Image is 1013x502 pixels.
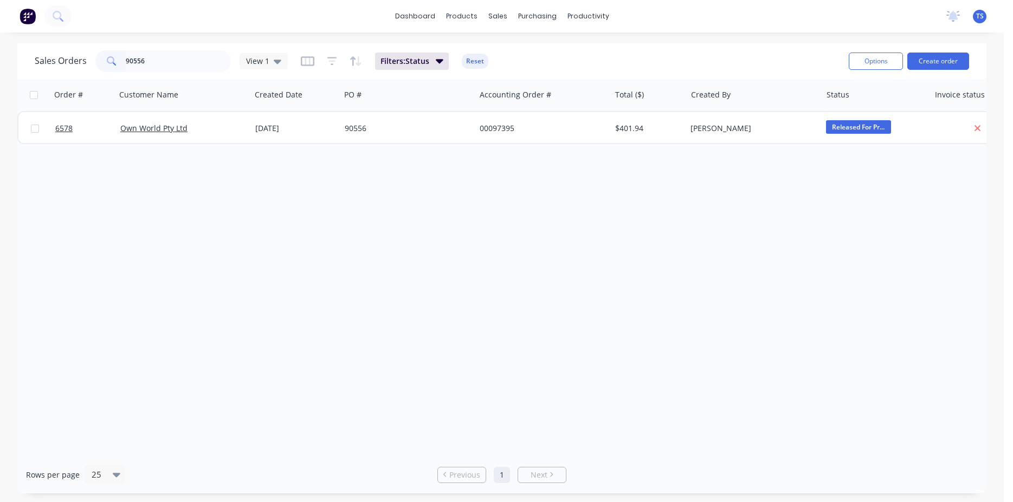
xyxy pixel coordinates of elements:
div: Total ($) [615,89,644,100]
span: Rows per page [26,470,80,480]
span: Previous [449,470,480,480]
span: TS [976,11,984,21]
div: PO # [344,89,362,100]
button: Options [849,53,903,70]
span: Released For Pr... [826,120,891,134]
span: Next [531,470,547,480]
div: [PERSON_NAME] [691,123,811,134]
ul: Pagination [433,467,571,483]
div: Invoice status [935,89,985,100]
div: Accounting Order # [480,89,551,100]
div: $401.94 [615,123,679,134]
div: sales [483,8,513,24]
span: Filters: Status [380,56,429,67]
a: Previous page [438,470,486,480]
div: 90556 [345,123,465,134]
a: dashboard [390,8,441,24]
div: Created Date [255,89,302,100]
div: productivity [562,8,615,24]
a: Own World Pty Ltd [120,123,188,133]
button: Create order [907,53,969,70]
a: 6578 [55,112,120,145]
a: Next page [518,470,566,480]
div: products [441,8,483,24]
span: 6578 [55,123,73,134]
img: Factory [20,8,36,24]
a: Page 1 is your current page [494,467,510,483]
div: Order # [54,89,83,100]
div: 00097395 [480,123,600,134]
span: View 1 [246,55,269,67]
div: Created By [691,89,731,100]
h1: Sales Orders [35,56,87,66]
div: purchasing [513,8,562,24]
input: Search... [126,50,231,72]
button: Filters:Status [375,53,449,70]
div: Customer Name [119,89,178,100]
div: Status [827,89,849,100]
div: [DATE] [255,123,336,134]
button: Reset [462,54,488,69]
